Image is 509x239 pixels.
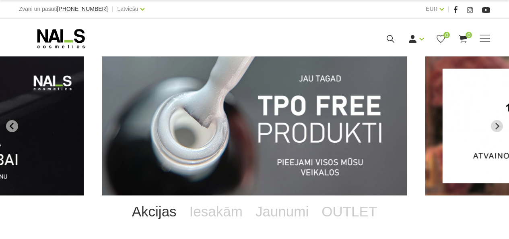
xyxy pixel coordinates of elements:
span: | [112,4,113,14]
a: OUTLET [315,195,383,228]
a: Akcijas [126,195,183,228]
a: EUR [426,4,438,14]
a: [PHONE_NUMBER] [57,6,108,12]
li: 1 of 13 [102,56,407,195]
a: 0 [458,34,468,44]
span: 0 [443,32,450,38]
a: Iesakām [183,195,249,228]
div: Zvani un pasūti [19,4,108,14]
span: 0 [466,32,472,38]
a: Latviešu [117,4,138,14]
button: Go to last slide [6,120,18,132]
button: Next slide [491,120,503,132]
span: | [448,4,449,14]
a: Jaunumi [249,195,315,228]
a: 0 [436,34,446,44]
